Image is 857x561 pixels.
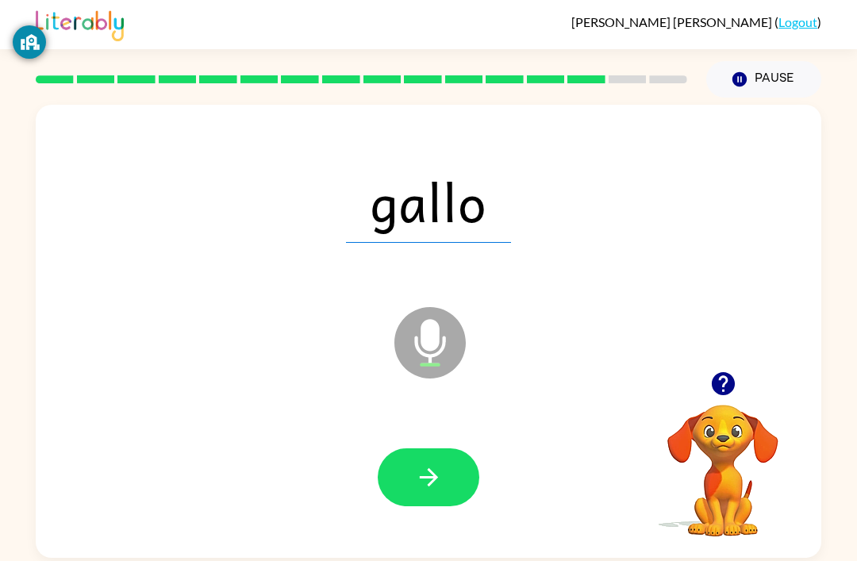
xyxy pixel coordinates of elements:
a: Logout [778,14,817,29]
video: Your browser must support playing .mp4 files to use Literably. Please try using another browser. [644,380,802,539]
span: gallo [346,160,511,243]
div: ( ) [571,14,821,29]
button: Pause [706,61,821,98]
img: Literably [36,6,124,41]
span: [PERSON_NAME] [PERSON_NAME] [571,14,774,29]
button: GoGuardian Privacy Information [13,25,46,59]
